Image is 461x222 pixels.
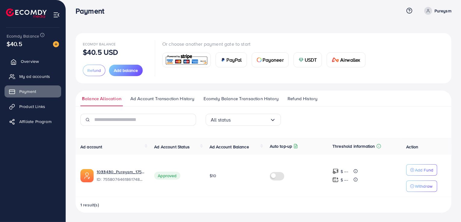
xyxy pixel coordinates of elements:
[162,40,370,48] p: Or choose another payment gate to start
[5,100,61,113] a: Product Links
[154,172,180,180] span: Approved
[204,95,279,102] span: Ecomdy Balance Transaction History
[415,166,433,174] p: Add Fund
[422,7,451,15] a: Pureysm
[341,168,348,175] p: $ ---
[211,115,231,125] span: All status
[252,52,289,67] a: cardPayoneer
[83,42,116,47] span: Ecomdy Balance
[19,88,36,94] span: Payment
[19,119,51,125] span: Affiliate Program
[87,67,101,73] span: Refund
[5,37,23,51] span: $40.5
[76,7,109,15] h3: Payment
[216,52,247,67] a: cardPayPal
[53,41,59,47] img: image
[206,114,281,126] div: Search for option
[7,33,39,39] span: Ecomdy Balance
[164,54,209,66] img: card
[294,52,322,67] a: cardUSDT
[162,53,211,67] a: card
[5,70,61,82] a: My ad accounts
[270,143,292,150] p: Auto top-up
[435,7,451,14] p: Pureysm
[332,57,339,62] img: card
[19,103,45,109] span: Product Links
[130,95,195,102] span: Ad Account Transaction History
[406,144,418,150] span: Action
[340,56,360,63] span: Airwallex
[53,11,60,18] img: menu
[83,65,105,76] button: Refund
[406,164,437,176] button: Add Fund
[210,144,249,150] span: Ad Account Balance
[83,48,118,56] p: $40.5 USD
[332,177,339,183] img: top-up amount
[257,57,262,62] img: card
[154,144,190,150] span: Ad Account Status
[80,169,94,182] img: ic-ads-acc.e4c84228.svg
[210,173,216,179] span: $10
[109,65,143,76] button: Add balance
[227,56,242,63] span: PayPal
[231,115,270,125] input: Search for option
[415,183,432,190] p: Withdraw
[97,169,145,183] div: <span class='underline'>1033430_Pureysm_1759752173750</span></br>7558076461861748744
[80,202,99,208] span: 1 result(s)
[5,116,61,128] a: Affiliate Program
[82,95,121,102] span: Balance Allocation
[6,8,47,18] img: logo
[332,168,339,174] img: top-up amount
[5,85,61,97] a: Payment
[327,52,365,67] a: cardAirwallex
[97,176,145,182] span: ID: 7558076461861748744
[299,57,304,62] img: card
[332,143,375,150] p: Threshold information
[19,73,50,79] span: My ad accounts
[21,58,39,64] span: Overview
[406,180,437,192] button: Withdraw
[435,195,456,217] iframe: Chat
[263,56,284,63] span: Payoneer
[221,57,226,62] img: card
[288,95,317,102] span: Refund History
[80,144,102,150] span: Ad account
[305,56,317,63] span: USDT
[5,55,61,67] a: Overview
[114,67,138,73] span: Add balance
[97,169,145,175] a: 1033430_Pureysm_1759752173750
[341,176,348,183] p: $ ---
